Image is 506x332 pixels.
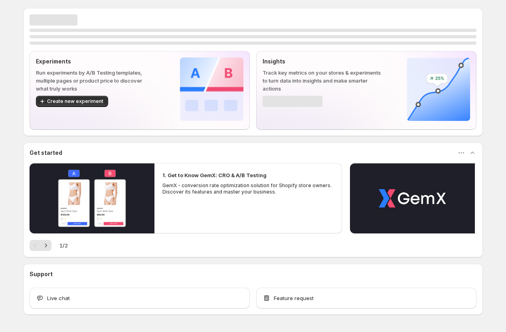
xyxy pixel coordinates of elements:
[36,57,154,65] p: Experiments
[162,171,267,179] h2: 1. Get to Know GemX: CRO & A/B Testing
[36,96,108,107] button: Create new experiment
[350,163,475,233] button: Play video
[36,69,154,93] p: Run experiments by A/B Testing templates, multiple pages or product price to discover what truly ...
[263,69,381,93] p: Track key metrics on your stores & experiments to turn data into insights and make smarter actions
[180,57,243,121] img: Experiments
[263,57,381,65] p: Insights
[47,294,70,302] span: Live chat
[47,98,103,105] span: Create new experiment
[59,241,68,249] span: 1 / 2
[274,294,314,302] span: Feature request
[407,57,470,121] img: Insights
[30,163,154,233] button: Play video
[40,240,51,251] button: Next
[162,182,334,195] p: GemX - conversion rate optimization solution for Shopify store owners. Discover its features and ...
[30,149,62,157] h3: Get started
[30,270,53,278] h3: Support
[30,240,51,251] nav: Pagination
